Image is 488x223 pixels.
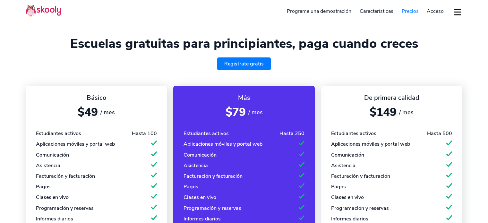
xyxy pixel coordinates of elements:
div: Estudiantes activos [36,130,81,137]
div: Pagos [184,183,198,190]
span: / mes [399,108,414,116]
div: Programación y reservas [36,205,94,212]
div: Facturación y facturación [331,173,390,180]
span: / mes [248,108,263,116]
div: Asistencia [184,162,208,169]
div: Aplicaciones móviles y portal web [36,141,115,148]
div: Más [184,93,304,102]
a: Características [355,6,398,16]
div: Comunicación [184,151,217,159]
div: Informes diarios [184,215,221,222]
div: Aplicaciones móviles y portal web [184,141,262,148]
div: Hasta 100 [132,130,157,137]
span: $79 [226,105,246,120]
span: Acceso [427,8,444,15]
a: Programe una demostración [283,6,356,16]
div: Comunicación [36,151,69,159]
span: $49 [78,105,98,120]
span: Precios [402,8,419,15]
div: Aplicaciones móviles y portal web [331,141,410,148]
div: Básico [36,93,157,102]
img: Skooly [26,4,61,17]
a: Acceso [423,6,448,16]
button: dropdown menu [453,4,462,19]
div: Estudiantes activos [184,130,229,137]
div: Clases en vivo [36,194,69,201]
h1: Escuelas gratuitas para principiantes, paga cuando creces [26,36,462,51]
div: Programación y reservas [184,205,241,212]
div: Asistencia [36,162,60,169]
a: Precios [398,6,423,16]
div: Pagos [36,183,51,190]
div: Hasta 500 [427,130,452,137]
a: Registrate gratis [217,57,271,70]
div: Estudiantes activos [331,130,376,137]
div: Hasta 250 [279,130,304,137]
div: Facturación y facturación [184,173,243,180]
div: Asistencia [331,162,355,169]
div: Clases en vivo [184,194,216,201]
div: De primera calidad [331,93,452,102]
div: Comunicación [331,151,364,159]
span: $149 [370,105,397,120]
div: Informes diarios [36,215,73,222]
span: / mes [100,108,115,116]
div: Facturación y facturación [36,173,95,180]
